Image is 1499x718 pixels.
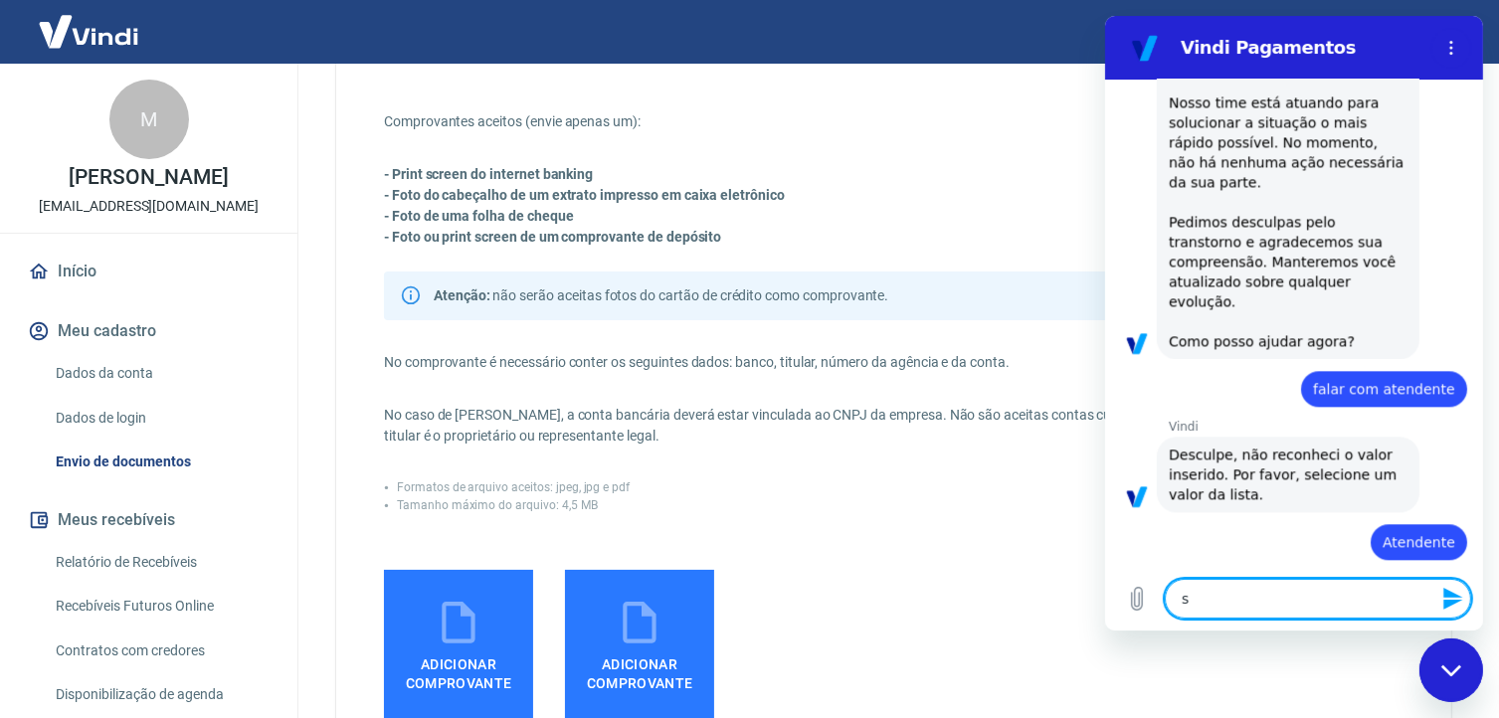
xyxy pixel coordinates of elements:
p: No comprovante é necessário conter os seguintes dados: banco, titular, número da agência e da conta. [384,352,1157,373]
p: [PERSON_NAME] [69,167,228,188]
div: M [109,80,189,159]
p: No caso de [PERSON_NAME], a conta bancária deverá estar vinculada ao CNPJ da empresa. Não são ace... [384,405,1157,447]
span: Adicionar comprovante [573,647,706,692]
a: Disponibilização de agenda [48,674,274,715]
iframe: Janela de mensagens [1105,16,1483,630]
a: Contratos com credores [48,630,274,671]
a: Dados da conta [48,353,274,394]
strong: - Foto ou print screen de um comprovante de depósito [384,229,721,245]
span: Atenção: [434,287,493,303]
p: Comprovantes aceitos (envie apenas um): [384,111,1157,132]
button: Meu cadastro [24,309,274,353]
strong: - Foto do cabeçalho de um extrato impresso em caixa eletrônico [384,187,785,203]
p: Formatos de arquivo aceitos: jpeg, jpg e pdf [397,478,630,496]
p: não serão aceitas fotos do cartão de crédito como comprovante. [434,285,888,306]
button: Meus recebíveis [24,498,274,542]
iframe: Botão para abrir a janela de mensagens, conversa em andamento [1419,638,1483,702]
button: Sair [1404,14,1475,51]
img: Vindi [24,1,153,62]
strong: - Print screen do internet banking [384,166,593,182]
strong: - Foto de uma folha de cheque [384,208,574,224]
a: Envio de documentos [48,442,274,482]
a: Recebíveis Futuros Online [48,586,274,627]
p: [EMAIL_ADDRESS][DOMAIN_NAME] [39,196,259,217]
a: Relatório de Recebíveis [48,542,274,583]
span: Adicionar comprovante [392,647,525,692]
p: Tamanho máximo do arquivo: 4,5 MB [397,496,598,514]
a: Dados de login [48,398,274,439]
a: Início [24,250,274,293]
